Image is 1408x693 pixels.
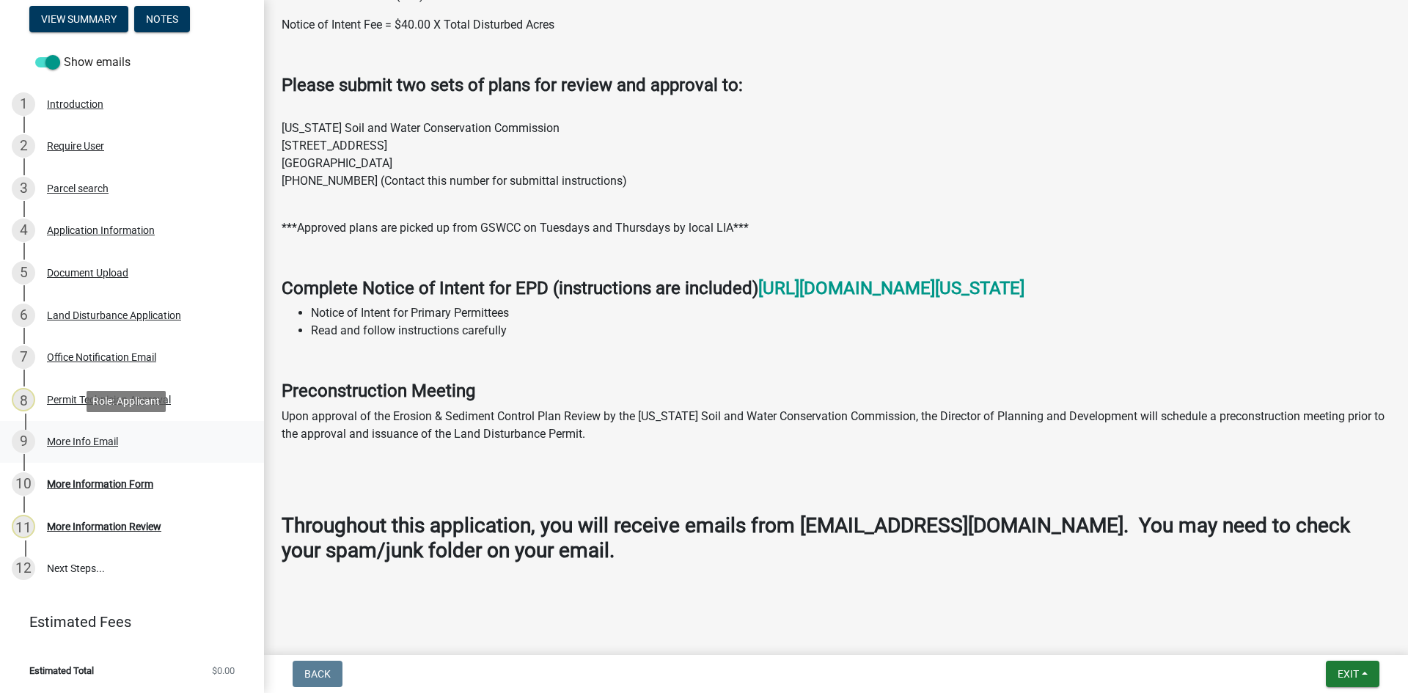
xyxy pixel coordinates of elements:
[12,219,35,242] div: 4
[12,557,35,580] div: 12
[282,408,1390,443] p: Upon approval of the Erosion & Sediment Control Plan Review by the [US_STATE] Soil and Water Cons...
[47,141,104,151] div: Require User
[282,513,1350,562] strong: Throughout this application, you will receive emails from [EMAIL_ADDRESS][DOMAIN_NAME]. You may n...
[29,666,94,675] span: Estimated Total
[282,381,475,401] strong: Preconstruction Meeting
[212,666,235,675] span: $0.00
[758,278,1024,298] a: [URL][DOMAIN_NAME][US_STATE]
[47,183,109,194] div: Parcel search
[47,395,171,405] div: Permit Technician Approval
[134,6,190,32] button: Notes
[12,388,35,411] div: 8
[47,352,156,362] div: Office Notification Email
[35,54,131,71] label: Show emails
[282,75,743,95] strong: Please submit two sets of plans for review and approval to:
[47,436,118,447] div: More Info Email
[282,16,1390,34] p: Notice of Intent Fee = $40.00 X Total Disturbed Acres
[12,134,35,158] div: 2
[282,219,1390,237] p: ***Approved plans are picked up from GSWCC on Tuesdays and Thursdays by local LIA***
[12,430,35,453] div: 9
[12,345,35,369] div: 7
[282,102,1390,208] p: [US_STATE] Soil and Water Conservation Commission [STREET_ADDRESS] [GEOGRAPHIC_DATA] [PHONE_NUMBE...
[311,304,1390,322] li: Notice of Intent for Primary Permittees
[47,99,103,109] div: Introduction
[47,479,153,489] div: More Information Form
[12,177,35,200] div: 3
[12,304,35,327] div: 6
[47,268,128,278] div: Document Upload
[29,6,128,32] button: View Summary
[12,515,35,538] div: 11
[12,261,35,285] div: 5
[87,391,166,412] div: Role: Applicant
[47,310,181,320] div: Land Disturbance Application
[12,92,35,116] div: 1
[1338,668,1359,680] span: Exit
[293,661,342,687] button: Back
[29,14,128,26] wm-modal-confirm: Summary
[12,607,241,637] a: Estimated Fees
[1326,661,1379,687] button: Exit
[134,14,190,26] wm-modal-confirm: Notes
[311,322,1390,340] li: Read and follow instructions carefully
[47,225,155,235] div: Application Information
[282,278,758,298] strong: Complete Notice of Intent for EPD (instructions are included)
[304,668,331,680] span: Back
[12,472,35,496] div: 10
[47,521,161,532] div: More Information Review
